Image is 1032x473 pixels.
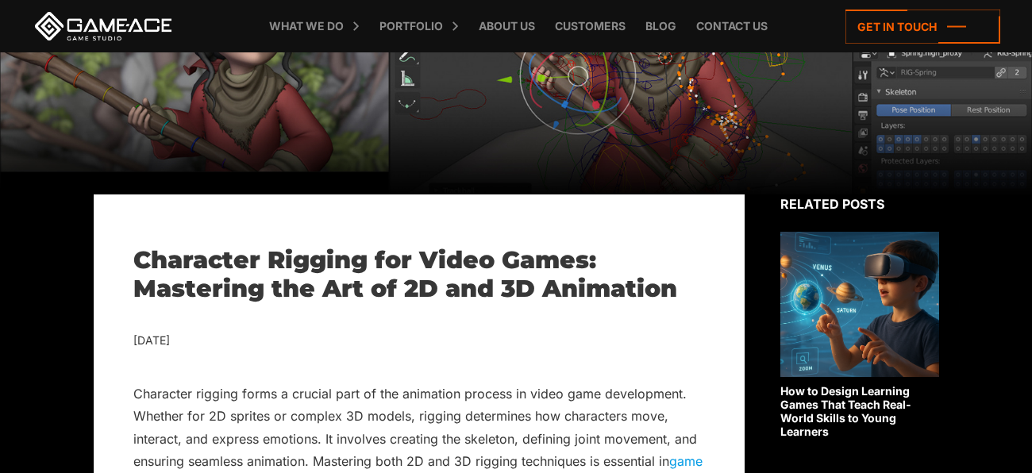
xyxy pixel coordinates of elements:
[845,10,1000,44] a: Get in touch
[780,232,939,377] img: Related
[133,331,705,351] div: [DATE]
[133,246,705,303] h1: Character Rigging for Video Games: Mastering the Art of 2D and 3D Animation
[780,232,939,438] a: How to Design Learning Games That Teach Real-World Skills to Young Learners
[780,194,939,213] div: Related posts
